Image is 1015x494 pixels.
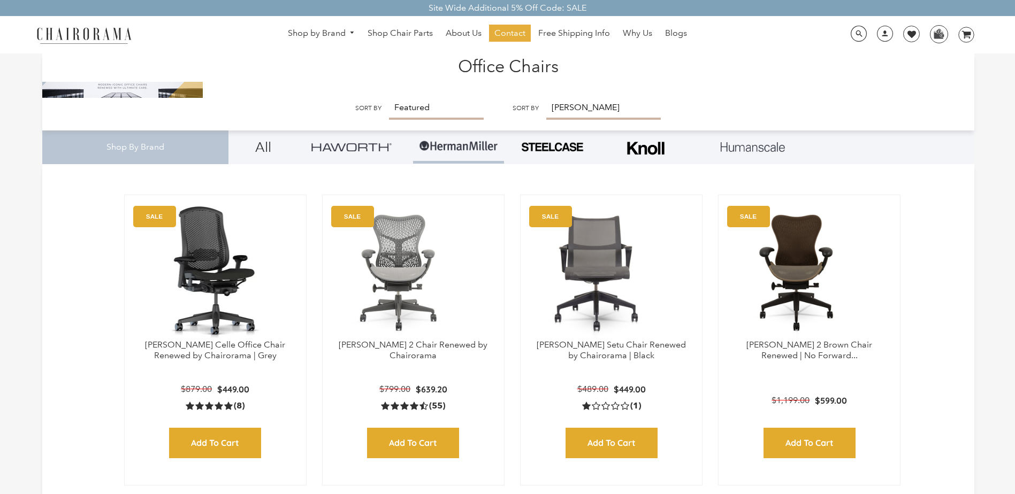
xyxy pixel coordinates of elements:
a: Shop by Brand [283,25,361,42]
a: [PERSON_NAME] 2 Brown Chair Renewed | No Forward... [746,339,872,361]
span: Shop Chair Parts [368,28,433,39]
span: Blogs [665,28,687,39]
a: [PERSON_NAME] Setu Chair Renewed by Chairorama | Black [537,339,686,361]
img: Herman Miller Mirra 2 Chair Renewed by Chairorama - chairorama [333,206,467,339]
input: Add to Cart [367,428,459,458]
span: $449.00 [614,384,646,395]
span: $799.00 [379,384,410,394]
span: (8) [234,400,245,412]
img: WhatsApp_Image_2024-07-12_at_16.23.01.webp [930,26,947,42]
a: Free Shipping Info [533,25,615,42]
a: Shop Chair Parts [362,25,438,42]
span: About Us [446,28,482,39]
text: SALE [146,213,162,220]
a: [PERSON_NAME] 2 Chair Renewed by Chairorama [339,339,487,361]
a: All [236,130,290,164]
span: Why Us [623,28,652,39]
nav: DesktopNavigation [183,25,792,44]
img: Frame_4.png [624,135,667,162]
a: [PERSON_NAME] Celle Office Chair Renewed by Chairorama | Grey [145,339,285,361]
span: Contact [494,28,525,39]
a: Herman Miller Mirra 2 Brown Chair Renewed | No Forward Tilt | - chairorama Herman Miller Mirra 2 ... [729,206,889,339]
a: Why Us [617,25,658,42]
text: SALE [542,213,559,220]
img: Herman Miller Celle Office Chair Renewed by Chairorama | Grey - chairorama [135,206,295,339]
label: Sort by [355,104,381,112]
a: 4.5 rating (55 votes) [381,400,445,411]
input: Add to Cart [169,428,261,458]
a: 1.0 rating (1 votes) [582,400,641,411]
img: Layer_1_1.png [721,142,785,152]
label: Sort by [513,104,539,112]
a: About Us [440,25,487,42]
span: $489.00 [577,384,608,394]
img: Group-1.png [418,130,499,163]
span: Free Shipping Info [538,28,610,39]
text: SALE [344,213,361,220]
a: 5.0 rating (8 votes) [186,400,245,411]
img: Herman Miller Setu Chair Renewed by Chairorama | Black - chairorama [531,206,665,339]
span: (1) [630,400,641,412]
input: Add to Cart [566,428,658,458]
img: chairorama [30,26,138,44]
span: $449.00 [217,384,249,395]
a: Herman Miller Mirra 2 Chair Renewed by Chairorama - chairorama Herman Miller Mirra 2 Chair Renewe... [333,206,493,339]
img: Group_4be16a4b-c81a-4a6e-a540-764d0a8faf6e.png [311,143,392,151]
h1: Office Chairs [53,53,964,76]
div: Shop By Brand [42,130,228,164]
a: Blogs [660,25,692,42]
a: Herman Miller Setu Chair Renewed by Chairorama | Black - chairorama Herman Miller Setu Chair Rene... [531,206,691,339]
span: $879.00 [181,384,212,394]
span: (55) [429,400,445,412]
img: Herman Miller Mirra 2 Brown Chair Renewed | No Forward Tilt | - chairorama [729,206,863,339]
img: PHOTO-2024-07-09-00-53-10-removebg-preview.png [520,141,584,153]
span: $639.20 [416,384,447,395]
input: Add to Cart [764,428,856,458]
span: $1,199.00 [772,395,810,405]
a: Contact [489,25,531,42]
span: $599.00 [815,395,847,406]
a: Herman Miller Celle Office Chair Renewed by Chairorama | Grey - chairorama Herman Miller Celle Of... [135,206,295,339]
text: SALE [740,213,757,220]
